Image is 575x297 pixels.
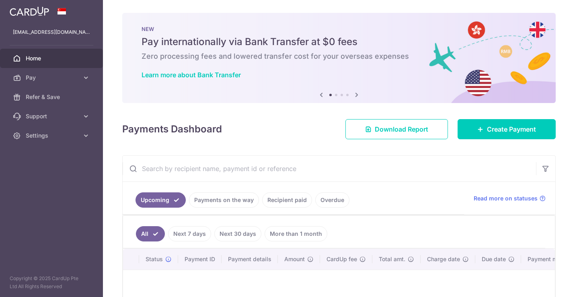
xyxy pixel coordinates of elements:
span: Amount [284,255,305,263]
iframe: Opens a widget where you can find more information [523,273,567,293]
span: Pay [26,74,79,82]
a: Next 7 days [168,226,211,241]
span: Refer & Save [26,93,79,101]
a: More than 1 month [265,226,327,241]
a: Recipient paid [262,192,312,208]
a: Next 30 days [214,226,261,241]
a: Learn more about Bank Transfer [142,71,241,79]
span: Total amt. [379,255,405,263]
p: [EMAIL_ADDRESS][DOMAIN_NAME] [13,28,90,36]
img: Bank transfer banner [122,13,556,103]
span: Status [146,255,163,263]
a: Payments on the way [189,192,259,208]
span: Home [26,54,79,62]
img: CardUp [10,6,49,16]
th: Payment ID [178,249,222,270]
span: Support [26,112,79,120]
p: NEW [142,26,536,32]
a: Upcoming [136,192,186,208]
span: Read more on statuses [474,194,538,202]
a: All [136,226,165,241]
span: Due date [482,255,506,263]
span: Create Payment [487,124,536,134]
span: Download Report [375,124,428,134]
input: Search by recipient name, payment id or reference [123,156,536,181]
th: Payment details [222,249,278,270]
a: Create Payment [458,119,556,139]
h5: Pay internationally via Bank Transfer at $0 fees [142,35,536,48]
a: Download Report [345,119,448,139]
h6: Zero processing fees and lowered transfer cost for your overseas expenses [142,52,536,61]
h4: Payments Dashboard [122,122,222,136]
a: Read more on statuses [474,194,546,202]
span: CardUp fee [327,255,357,263]
span: Charge date [427,255,460,263]
a: Overdue [315,192,349,208]
span: Settings [26,132,79,140]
